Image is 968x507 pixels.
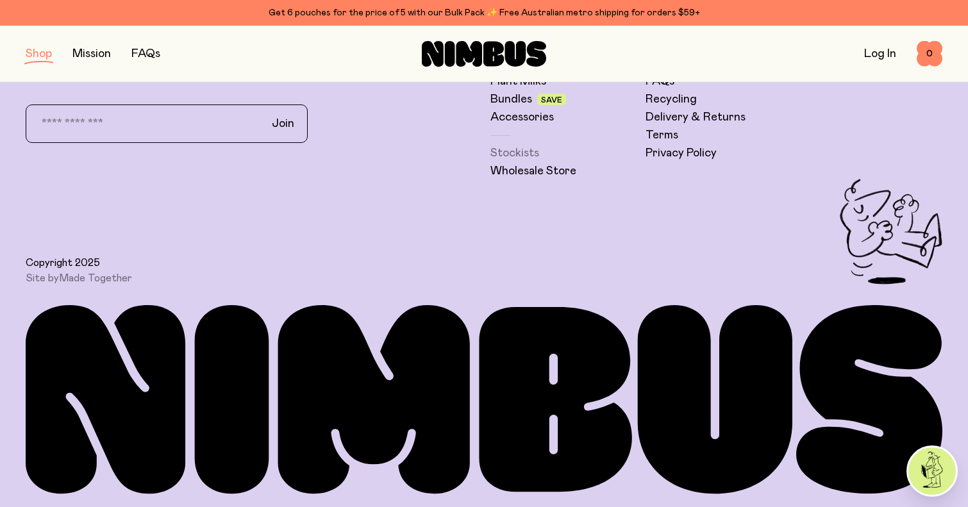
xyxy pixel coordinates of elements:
a: Terms [646,128,678,143]
span: Copyright 2025 [26,256,100,269]
button: Join [262,110,305,137]
a: Mission [72,48,111,60]
a: Wholesale Store [490,163,576,179]
span: Join [272,116,294,131]
img: agent [908,447,956,495]
a: Log In [864,48,896,60]
span: Save [541,96,562,104]
a: Stockists [490,145,539,161]
a: Made Together [59,273,132,283]
a: FAQs [131,48,160,60]
button: 0 [917,41,942,67]
a: Bundles [490,92,532,107]
span: Site by [26,272,132,285]
a: Delivery & Returns [646,110,746,125]
a: Recycling [646,92,697,107]
a: Privacy Policy [646,145,717,161]
div: Get 6 pouches for the price of 5 with our Bulk Pack ✨ Free Australian metro shipping for orders $59+ [26,5,942,21]
a: Accessories [490,110,554,125]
